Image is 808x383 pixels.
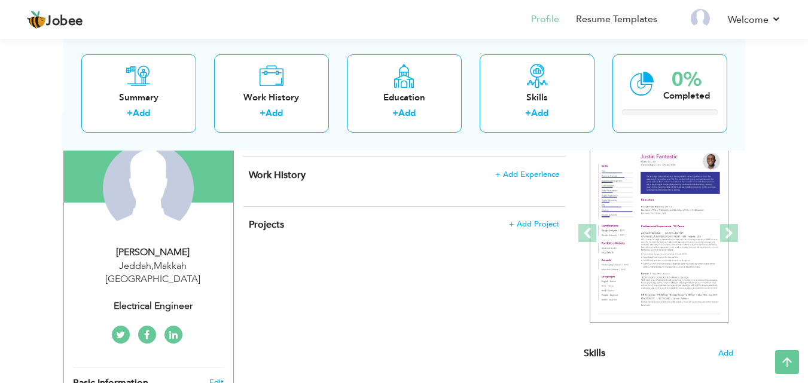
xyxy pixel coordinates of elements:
span: Add [718,348,733,359]
span: Jobee [46,15,83,28]
label: + [127,107,133,120]
div: Summary [91,91,187,103]
a: Resume Templates [576,13,657,26]
h4: This helps to show the companies you have worked for. [249,169,559,181]
div: Jeddah Makkah [GEOGRAPHIC_DATA] [73,259,233,287]
img: jobee.io [27,10,46,29]
a: Profile [531,13,559,26]
a: Add [133,107,150,119]
a: Jobee [27,10,83,29]
div: [PERSON_NAME] [73,246,233,259]
h4: This helps to highlight the project, tools and skills you have worked on. [249,219,559,231]
label: + [392,107,398,120]
div: Skills [489,91,585,103]
div: Education [356,91,452,103]
a: Add [398,107,416,119]
img: Umar Khalid [103,143,194,234]
label: + [525,107,531,120]
span: + Add Experience [495,170,559,179]
a: Add [266,107,283,119]
div: Completed [663,89,710,102]
a: Add [531,107,548,119]
a: Welcome [728,13,781,27]
div: Work History [224,91,319,103]
img: Profile Img [691,9,710,28]
div: Electrical Engineer [73,299,233,313]
div: 0% [663,69,710,89]
label: + [260,107,266,120]
span: Skills [584,347,605,360]
span: Projects [249,218,284,231]
span: + Add Project [509,220,559,228]
span: Work History [249,168,306,182]
span: , [151,259,154,272]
